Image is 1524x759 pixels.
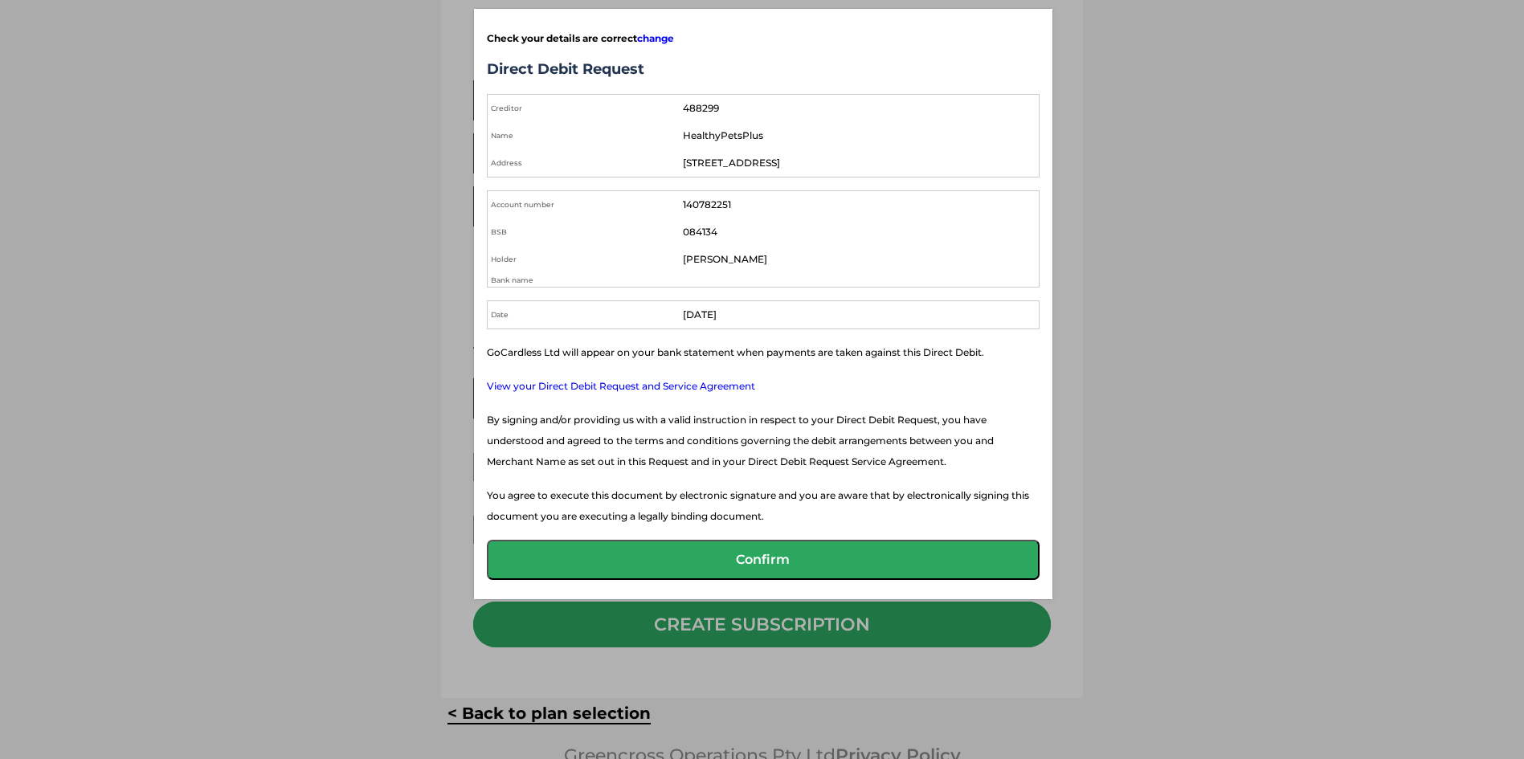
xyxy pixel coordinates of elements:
p: You agree to execute this document by electronic signature and you are aware that by electronical... [487,485,1040,527]
p: By signing and/or providing us with a valid instruction in respect to your Direct Debit Request, ... [487,410,1040,472]
td: Account number [487,190,680,218]
td: HealthyPetsPlus [680,122,1039,149]
td: Date [487,300,680,328]
td: [PERSON_NAME] [680,246,1039,273]
td: Holder [487,246,680,273]
button: Confirm [487,540,1040,580]
p: GoCardless Ltd will appear on your bank statement when payments are taken against this Direct Debit. [487,342,1040,363]
td: Bank name [487,273,680,288]
td: [STREET_ADDRESS] [680,149,1039,178]
td: Creditor [487,94,680,122]
td: 084134 [680,218,1039,246]
td: BSB [487,218,680,246]
td: Address [487,149,680,178]
a: change [637,32,674,44]
p: Check your details are correct [487,28,1040,49]
a: View your Direct Debit Request and Service Agreement [487,380,755,392]
td: 140782251 [680,190,1039,218]
td: [DATE] [680,300,1039,328]
td: 488299 [680,94,1039,122]
h2: Direct Debit Request [487,62,1040,78]
td: Name [487,122,680,149]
